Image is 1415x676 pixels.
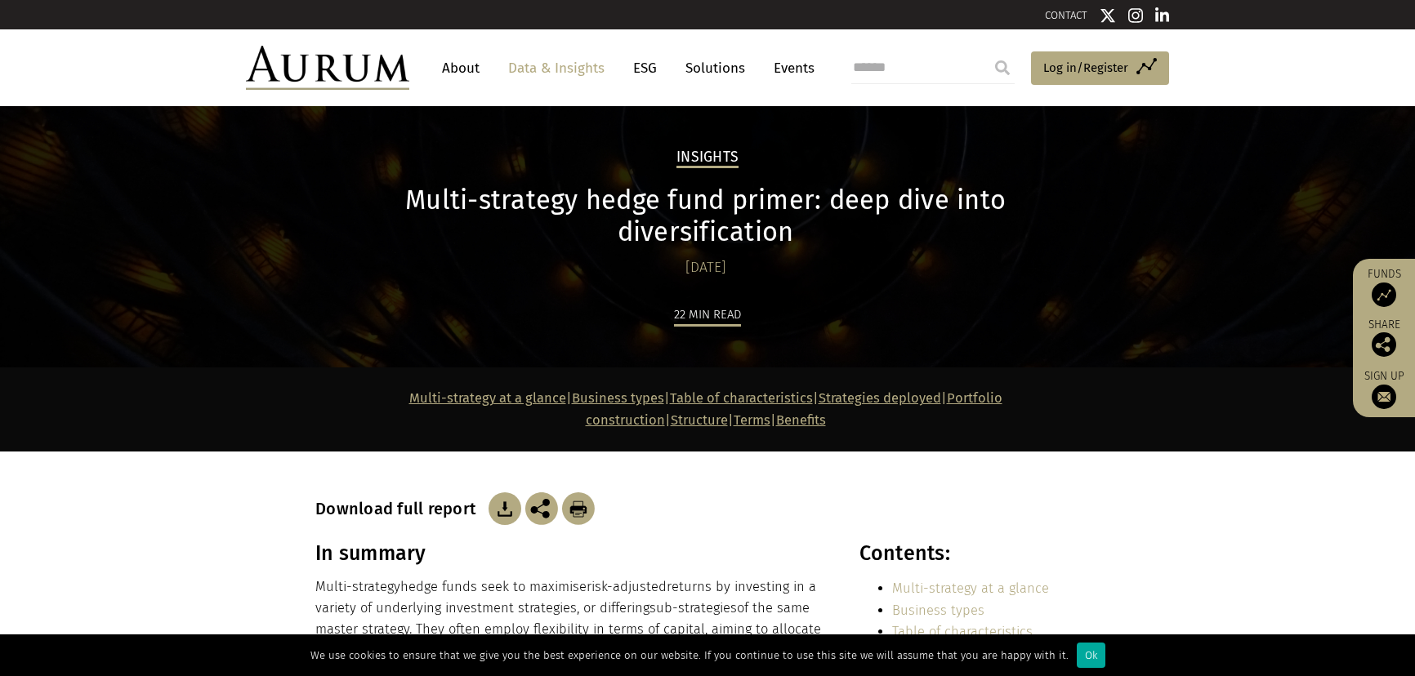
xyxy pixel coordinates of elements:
a: About [434,53,488,83]
img: Share this post [525,492,558,525]
div: Ok [1077,643,1105,668]
a: Structure [671,412,728,428]
a: CONTACT [1045,9,1087,21]
img: Access Funds [1372,282,1396,307]
img: Aurum [246,46,409,90]
a: Business types [572,390,664,406]
a: Multi-strategy at a glance [409,390,566,406]
a: Table of characteristics [892,624,1033,639]
h3: Download full report [315,499,484,518]
h3: In summary [315,541,824,566]
a: Solutions [677,53,753,83]
h1: Multi-strategy hedge fund primer: deep dive into diversification [315,185,1096,248]
a: Log in/Register [1031,51,1169,86]
div: [DATE] [315,256,1096,279]
a: Table of characteristics [670,390,813,406]
strong: | | | | | | [409,390,1002,427]
img: Share this post [1372,332,1396,357]
span: Log in/Register [1043,58,1128,78]
span: Multi-strategy [315,579,400,594]
a: ESG [625,53,665,83]
span: risk-adjusted [587,579,667,594]
a: Strategies deployed [819,390,941,406]
img: Sign up to our newsletter [1372,385,1396,409]
a: Sign up [1361,369,1407,409]
input: Submit [986,51,1019,84]
a: Benefits [776,412,826,428]
a: Business types [892,603,984,618]
a: Data & Insights [500,53,613,83]
img: Twitter icon [1100,7,1116,24]
strong: | [770,412,776,428]
a: Multi-strategy at a glance [892,580,1049,596]
img: Download Article [489,492,521,525]
h2: Insights [676,149,739,168]
div: Share [1361,319,1407,357]
a: Terms [734,412,770,428]
h3: Contents: [859,541,1096,566]
a: Funds [1361,267,1407,307]
img: Download Article [562,492,595,525]
img: Linkedin icon [1155,7,1170,24]
a: Events [766,53,815,83]
img: Instagram icon [1128,7,1143,24]
span: sub-strategies [649,600,737,616]
div: 22 min read [674,305,741,327]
